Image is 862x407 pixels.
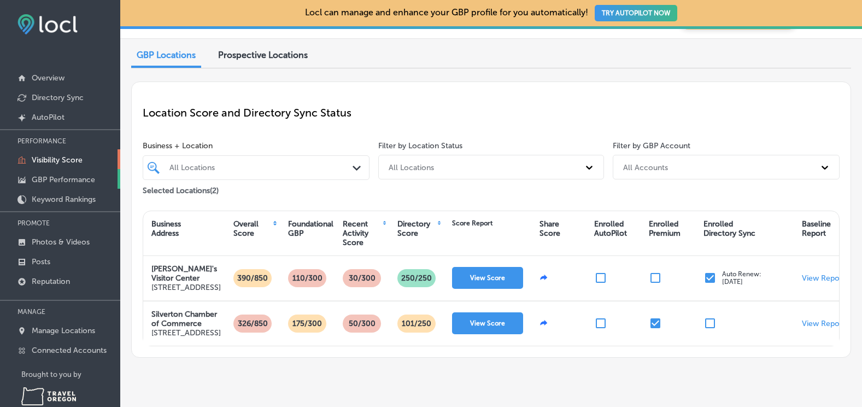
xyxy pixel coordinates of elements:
[540,219,560,238] div: Share Score
[288,269,327,287] p: 110/300
[452,267,523,289] button: View Score
[233,219,272,238] div: Overall Score
[32,73,64,83] p: Overview
[169,163,354,172] div: All Locations
[32,195,96,204] p: Keyword Rankings
[343,219,382,247] div: Recent Activity Score
[649,219,681,238] div: Enrolled Premium
[595,5,677,21] button: TRY AUTOPILOT NOW
[143,182,219,195] p: Selected Locations ( 2 )
[452,312,523,334] button: View Score
[623,162,668,172] div: All Accounts
[151,283,221,292] p: [STREET_ADDRESS]
[32,326,95,335] p: Manage Locations
[143,106,840,119] p: Location Score and Directory Sync Status
[452,219,492,227] div: Score Report
[32,155,83,165] p: Visibility Score
[389,162,434,172] div: All Locations
[151,310,217,328] strong: Silverton Chamber of Commerce
[397,315,436,333] p: 101 /250
[151,264,217,283] strong: [PERSON_NAME]'s Visitor Center
[233,315,272,333] p: 326/850
[32,257,50,266] p: Posts
[32,346,107,355] p: Connected Accounts
[288,315,326,333] p: 175/300
[32,113,64,122] p: AutoPilot
[802,274,845,283] a: View Report
[143,141,370,150] span: Business + Location
[151,219,181,238] div: Business Address
[32,277,70,286] p: Reputation
[32,93,84,102] p: Directory Sync
[233,269,272,287] p: 390/850
[151,328,221,338] p: [STREET_ADDRESS]
[802,219,831,238] div: Baseline Report
[32,175,95,184] p: GBP Performance
[17,14,78,34] img: fda3e92497d09a02dc62c9cd864e3231.png
[32,237,90,247] p: Photos & Videos
[594,219,627,238] div: Enrolled AutoPilot
[288,219,333,238] div: Foundational GBP
[397,219,436,238] div: Directory Score
[21,370,120,379] p: Brought to you by
[344,315,380,333] p: 50/300
[137,50,196,60] span: GBP Locations
[613,141,690,150] label: Filter by GBP Account
[802,319,845,328] a: View Report
[703,219,755,238] div: Enrolled Directory Sync
[344,269,380,287] p: 30/300
[378,141,462,150] label: Filter by Location Status
[397,269,436,287] p: 250 /250
[722,270,761,286] p: Auto Renew: [DATE]
[218,50,308,60] span: Prospective Locations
